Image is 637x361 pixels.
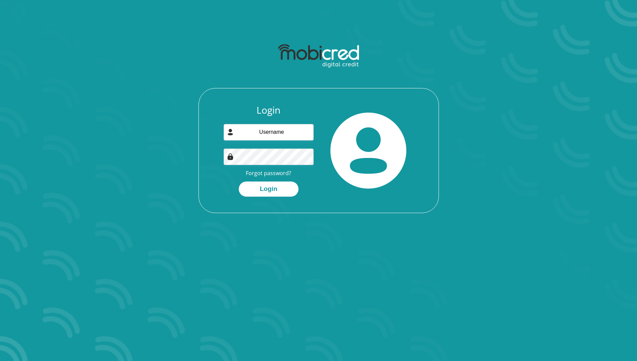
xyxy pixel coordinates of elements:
[224,105,314,116] h3: Login
[239,182,299,197] button: Login
[278,44,359,68] img: mobicred logo
[224,124,314,141] input: Username
[227,129,234,135] img: user-icon image
[246,169,291,177] a: Forgot password?
[227,153,234,160] img: Image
